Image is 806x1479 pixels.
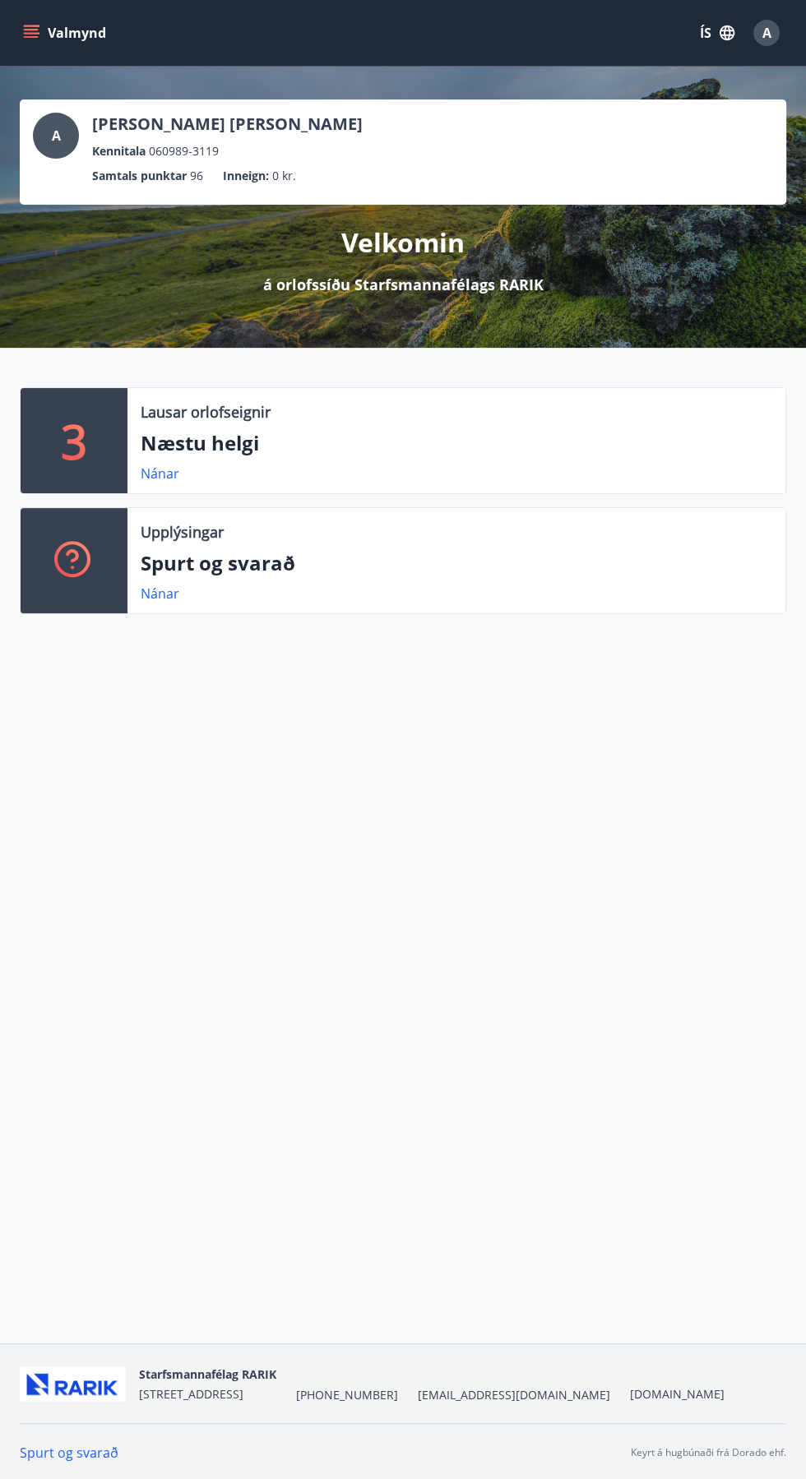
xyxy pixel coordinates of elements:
button: menu [20,18,113,48]
p: Inneign : [223,167,269,185]
a: Nánar [141,464,179,483]
span: Starfsmannafélag RARIK [139,1366,276,1382]
span: [PHONE_NUMBER] [296,1387,398,1403]
p: 3 [61,409,87,472]
span: 060989-3119 [149,142,219,160]
span: [EMAIL_ADDRESS][DOMAIN_NAME] [418,1387,610,1403]
p: Lausar orlofseignir [141,401,271,423]
p: Upplýsingar [141,521,224,543]
button: ÍS [691,18,743,48]
span: 96 [190,167,203,185]
span: A [52,127,61,145]
p: Velkomin [341,224,465,261]
span: 0 kr. [272,167,296,185]
span: [STREET_ADDRESS] [139,1386,243,1402]
button: A [747,13,786,53]
p: [PERSON_NAME] [PERSON_NAME] [92,113,363,136]
p: Keyrt á hugbúnaði frá Dorado ehf. [631,1445,786,1460]
a: Spurt og svarað [20,1444,118,1462]
a: Nánar [141,585,179,603]
span: A [762,24,771,42]
p: Spurt og svarað [141,549,772,577]
p: Kennitala [92,142,146,160]
p: á orlofssíðu Starfsmannafélags RARIK [263,274,544,295]
a: [DOMAIN_NAME] [630,1386,725,1402]
p: Samtals punktar [92,167,187,185]
p: Næstu helgi [141,429,772,457]
img: ZmrgJ79bX6zJLXUGuSjrUVyxXxBt3QcBuEz7Nz1t.png [20,1366,126,1402]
